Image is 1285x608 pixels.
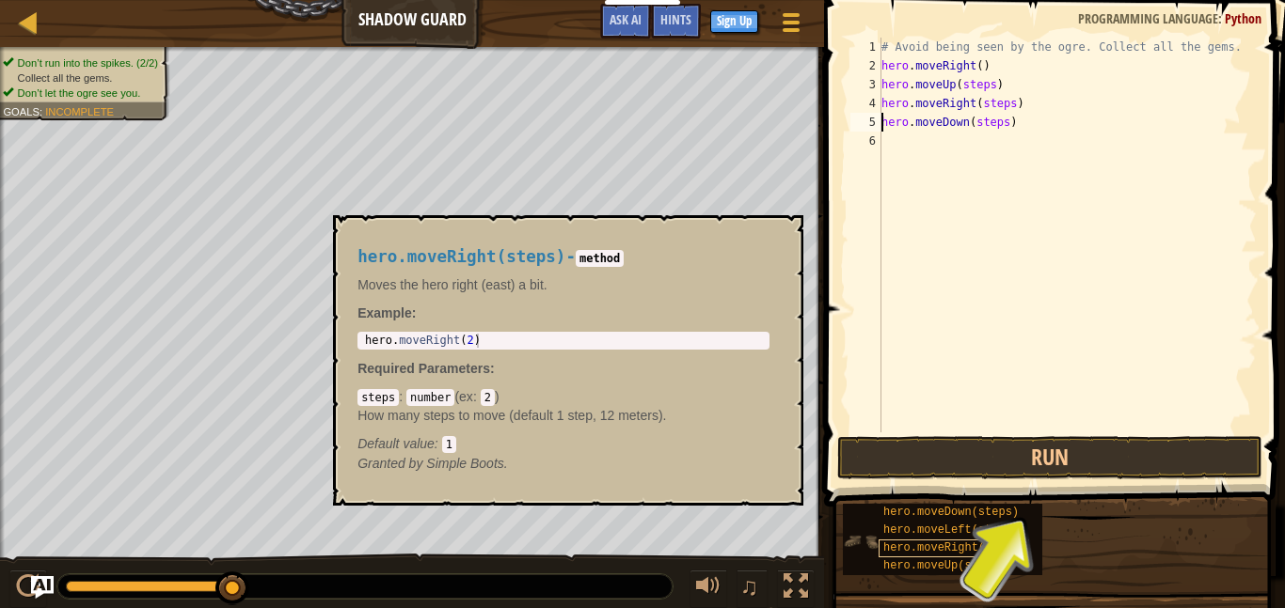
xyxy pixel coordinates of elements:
span: Granted by [357,456,426,471]
code: number [406,389,454,406]
code: method [576,250,624,267]
strong: : [357,305,416,320]
code: 2 [481,389,495,406]
code: 1 [442,436,456,453]
span: Example [357,305,412,320]
p: Moves the hero right (east) a bit. [357,275,769,294]
p: How many steps to move (default 1 step, 12 meters). [357,406,769,425]
span: : [399,389,406,404]
span: : [435,436,442,451]
span: ex [459,389,473,404]
span: : [473,389,481,404]
h4: - [357,248,769,266]
span: hero.moveRight(steps) [357,247,565,266]
span: Required Parameters [357,361,490,376]
span: Default value [357,436,435,451]
em: Simple Boots. [357,456,508,471]
div: ( ) [357,387,769,453]
code: steps [357,389,399,406]
span: : [490,361,495,376]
